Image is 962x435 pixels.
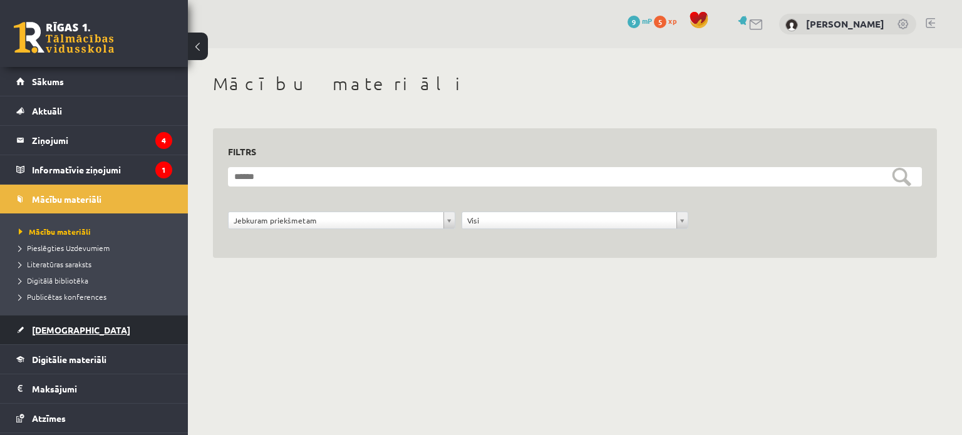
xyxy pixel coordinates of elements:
[19,243,110,253] span: Pieslēgties Uzdevumiem
[229,212,455,228] a: Jebkuram priekšmetam
[16,345,172,374] a: Digitālie materiāli
[16,315,172,344] a: [DEMOGRAPHIC_DATA]
[467,212,672,228] span: Visi
[19,275,175,286] a: Digitālā bibliotēka
[19,227,91,237] span: Mācību materiāli
[16,185,172,213] a: Mācību materiāli
[16,96,172,125] a: Aktuāli
[642,16,652,26] span: mP
[213,73,937,95] h1: Mācību materiāli
[32,324,130,335] span: [DEMOGRAPHIC_DATA]
[628,16,652,26] a: 9 mP
[16,126,172,155] a: Ziņojumi4
[32,374,172,403] legend: Maksājumi
[228,143,907,160] h3: Filtrs
[628,16,640,28] span: 9
[654,16,666,28] span: 5
[19,226,175,237] a: Mācību materiāli
[19,292,106,302] span: Publicētas konferences
[155,161,172,178] i: 1
[19,275,88,285] span: Digitālā bibliotēka
[19,242,175,253] a: Pieslēgties Uzdevumiem
[462,212,688,228] a: Visi
[19,259,91,269] span: Literatūras saraksts
[32,126,172,155] legend: Ziņojumi
[32,193,101,205] span: Mācību materiāli
[16,374,172,403] a: Maksājumi
[785,19,798,31] img: Elizabete Miķēna
[155,132,172,149] i: 4
[16,155,172,184] a: Informatīvie ziņojumi1
[654,16,683,26] a: 5 xp
[806,18,884,30] a: [PERSON_NAME]
[14,22,114,53] a: Rīgas 1. Tālmācības vidusskola
[19,291,175,302] a: Publicētas konferences
[234,212,438,228] span: Jebkuram priekšmetam
[32,155,172,184] legend: Informatīvie ziņojumi
[32,354,106,365] span: Digitālie materiāli
[32,412,66,424] span: Atzīmes
[668,16,676,26] span: xp
[16,404,172,432] a: Atzīmes
[19,258,175,270] a: Literatūras saraksts
[32,76,64,87] span: Sākums
[32,105,62,116] span: Aktuāli
[16,67,172,96] a: Sākums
